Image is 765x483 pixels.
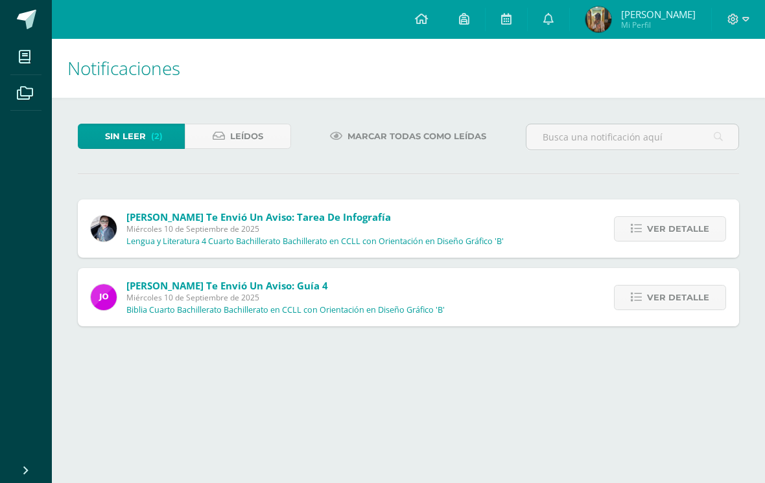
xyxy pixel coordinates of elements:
span: Notificaciones [67,56,180,80]
span: [PERSON_NAME] te envió un aviso: Tarea de Infografía [126,210,391,223]
p: Lengua y Literatura 4 Cuarto Bachillerato Bachillerato en CCLL con Orientación en Diseño Gráfico 'B' [126,236,504,247]
p: Biblia Cuarto Bachillerato Bachillerato en CCLL con Orientación en Diseño Gráfico 'B' [126,305,445,315]
span: [PERSON_NAME] te envió un aviso: Guía 4 [126,279,328,292]
span: Miércoles 10 de Septiembre de 2025 [126,292,445,303]
span: Marcar todas como leídas [347,124,486,148]
span: Leídos [230,124,263,148]
a: Leídos [185,124,292,149]
span: Ver detalle [647,217,709,241]
span: Sin leer [105,124,146,148]
span: [PERSON_NAME] [621,8,696,21]
span: Miércoles 10 de Septiembre de 2025 [126,223,504,234]
span: (2) [151,124,163,148]
img: 702136d6d401d1cd4ce1c6f6778c2e49.png [91,216,117,241]
a: Marcar todas como leídas [314,124,502,149]
input: Busca una notificación aquí [526,124,738,150]
img: f1fa2f27fd1c328a2a43e8cbfda09add.png [585,6,611,32]
img: 6614adf7432e56e5c9e182f11abb21f1.png [91,284,117,310]
a: Sin leer(2) [78,124,185,149]
span: Ver detalle [647,286,709,309]
span: Mi Perfil [621,19,696,30]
